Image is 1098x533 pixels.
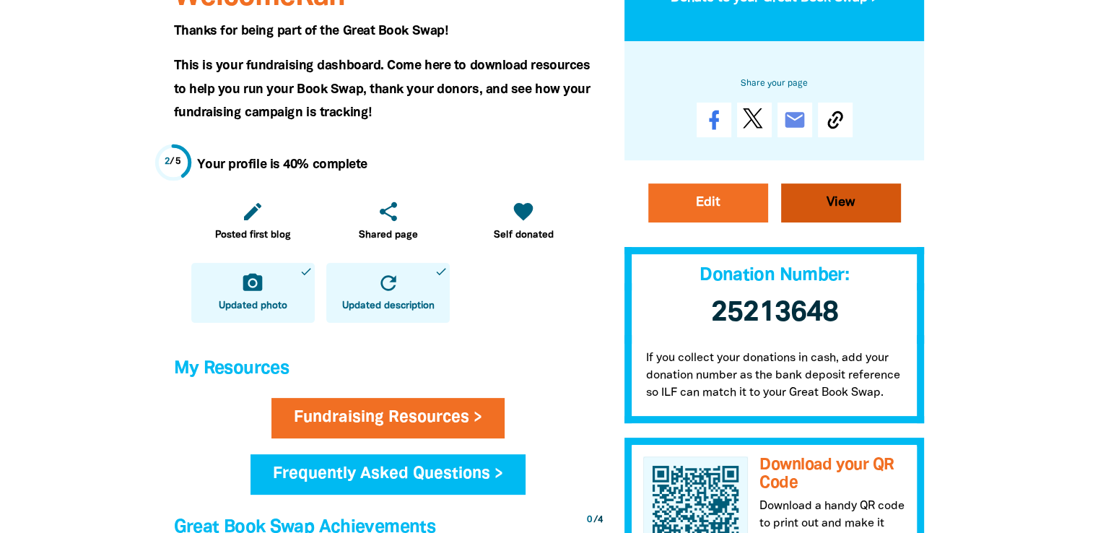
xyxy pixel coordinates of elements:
a: Fundraising Resources > [271,398,505,438]
span: My Resources [174,360,289,377]
a: View [781,183,901,222]
div: / 4 [587,513,603,527]
a: email [777,103,812,137]
a: shareShared page [326,191,450,251]
i: camera_alt [241,272,264,295]
a: Post [737,103,772,137]
a: favoriteSelf donated [461,191,585,251]
i: done [435,265,448,278]
span: 0 [587,516,592,524]
span: Self donated [493,228,553,243]
h6: Share your page [648,75,902,91]
strong: Your profile is 40% complete [197,159,367,170]
a: editPosted first blog [191,191,315,251]
h3: Download your QR Code [759,456,905,492]
span: Updated photo [219,299,287,313]
a: Frequently Asked Questions > [250,454,526,495]
i: share [377,200,400,223]
span: Thanks for being part of the Great Book Swap! [174,25,448,37]
div: / 5 [165,155,181,169]
a: Share [697,103,731,137]
span: Updated description [342,299,435,313]
p: If you collect your donations in cash, add your donation number as the bank deposit reference so ... [624,335,925,423]
i: refresh [377,272,400,295]
button: Copy Link [818,103,853,137]
i: email [783,108,806,131]
span: This is your fundraising dashboard. Come here to download resources to help you run your Book Swa... [174,60,591,118]
i: favorite [512,200,535,223]
span: 2 [165,157,170,166]
a: refreshUpdated descriptiondone [326,263,450,323]
i: done [300,265,313,278]
i: edit [241,200,264,223]
a: camera_altUpdated photodone [191,263,315,323]
a: Edit [648,183,768,222]
span: 25213648 [711,300,838,326]
span: Donation Number: [700,267,849,284]
span: Posted first blog [215,228,291,243]
span: Shared page [359,228,418,243]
